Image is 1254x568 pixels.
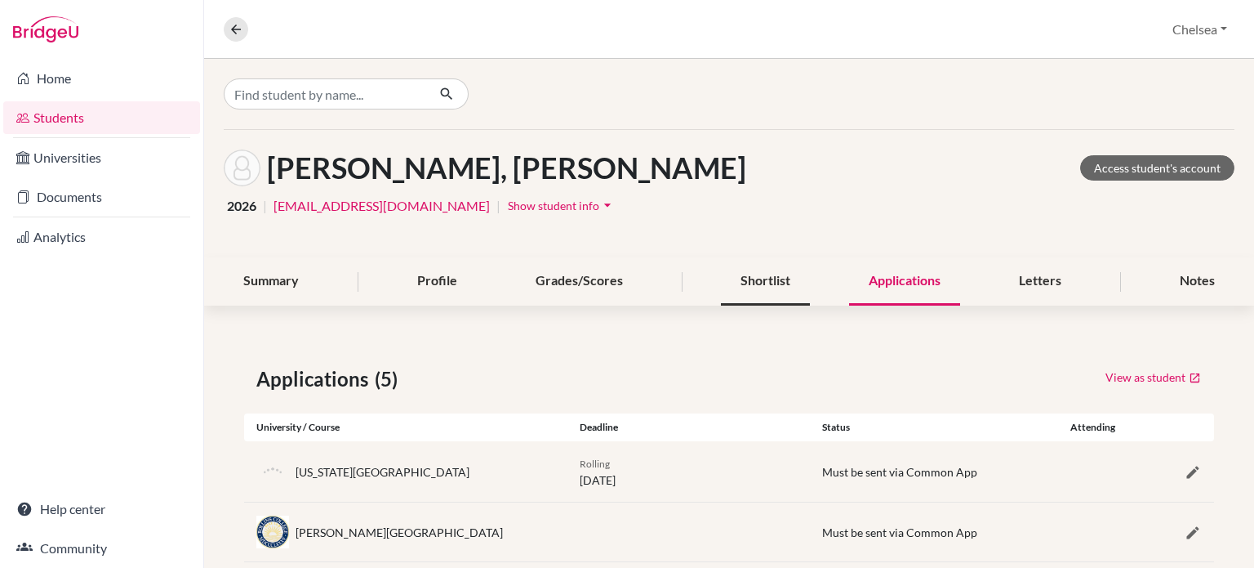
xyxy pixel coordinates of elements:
a: Access student's account [1080,155,1234,181]
button: Show student infoarrow_drop_down [507,193,616,218]
div: [DATE] [567,454,810,489]
button: Chelsea [1165,14,1234,45]
div: Summary [224,257,318,306]
div: [US_STATE][GEOGRAPHIC_DATA] [296,463,469,481]
a: Help center [3,493,200,526]
span: Must be sent via Common App [822,526,977,539]
div: Notes [1160,257,1234,306]
i: arrow_drop_down [599,197,616,213]
img: us_rol__0kv6028.jpeg [256,516,289,548]
div: Letters [999,257,1081,306]
input: Find student by name... [224,78,426,110]
div: Profile [398,257,477,306]
div: Status [810,420,1052,435]
div: Attending [1052,420,1133,435]
span: Must be sent via Common App [822,465,977,479]
span: | [496,196,500,216]
img: Bridge-U [13,16,78,42]
span: Rolling [580,458,610,470]
img: Wesley Jovan Boyd Jr.'s avatar [224,150,260,186]
h1: [PERSON_NAME], [PERSON_NAME] [267,150,746,186]
span: Applications [256,365,375,394]
img: default-university-logo-42dd438d0b49c2174d4c41c49dcd67eec2da6d16b3a2f6d5de70cc347232e317.png [256,455,289,488]
span: | [263,196,267,216]
a: Analytics [3,221,200,253]
div: Applications [849,257,960,306]
span: Show student info [508,199,599,212]
a: Universities [3,141,200,174]
a: Home [3,62,200,95]
a: [EMAIL_ADDRESS][DOMAIN_NAME] [273,196,490,216]
div: Shortlist [721,257,810,306]
a: Community [3,532,200,565]
span: 2026 [227,196,256,216]
div: [PERSON_NAME][GEOGRAPHIC_DATA] [296,524,503,541]
div: Grades/Scores [516,257,643,306]
a: Students [3,101,200,134]
span: (5) [375,365,404,394]
a: View as student [1105,365,1202,390]
div: Deadline [567,420,810,435]
div: University / Course [244,420,567,435]
a: Documents [3,181,200,213]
